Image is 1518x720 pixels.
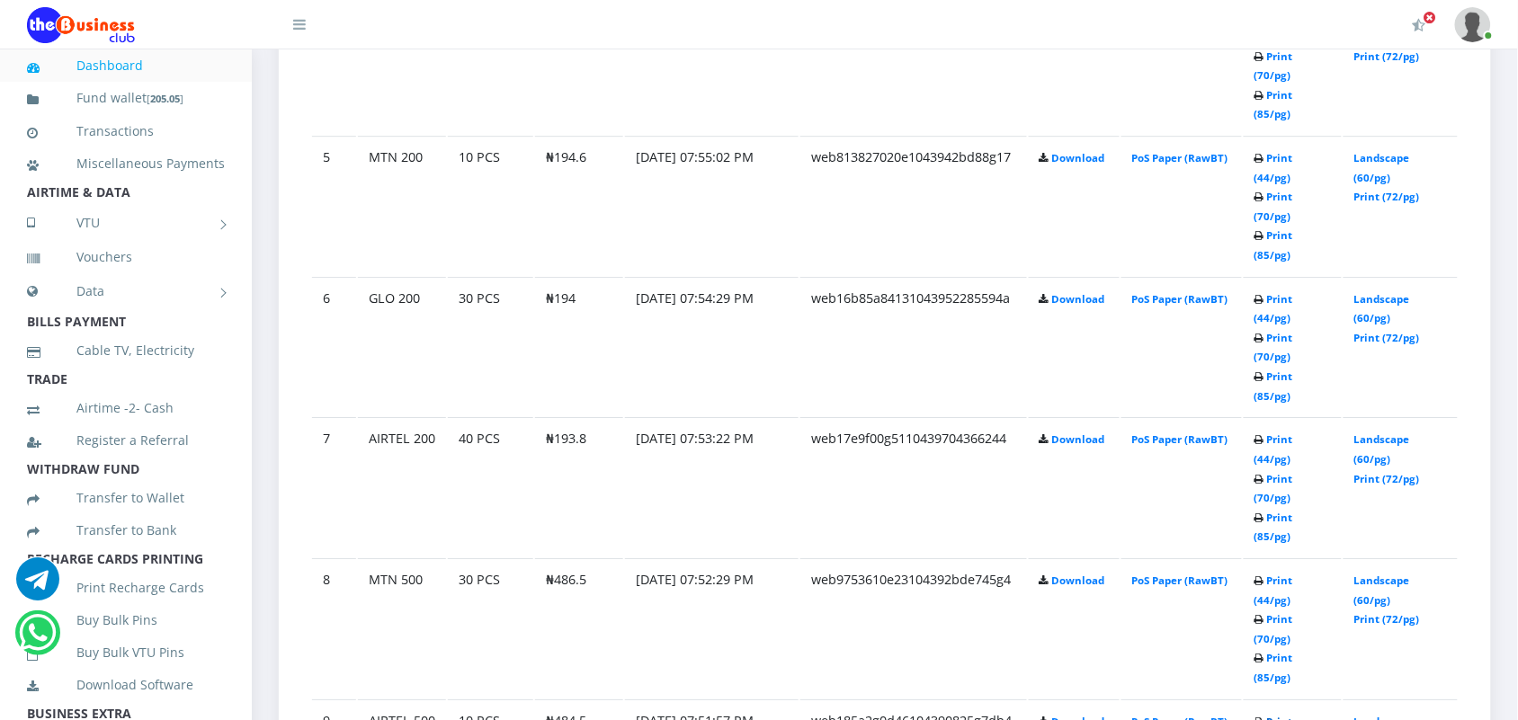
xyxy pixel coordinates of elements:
a: Print (70/pg) [1255,331,1293,364]
td: web16b85a84131043952285594a [800,277,1027,416]
a: Airtime -2- Cash [27,387,225,429]
a: Print (70/pg) [1255,472,1293,505]
a: Print (85/pg) [1255,88,1293,121]
td: 40 PCS [448,417,533,556]
a: Transfer to Wallet [27,477,225,519]
a: Print (85/pg) [1255,651,1293,684]
a: Download [1052,292,1105,306]
a: Register a Referral [27,420,225,461]
a: Print (72/pg) [1354,472,1420,485]
a: Print (44/pg) [1255,573,1293,607]
a: Miscellaneous Payments [27,143,225,184]
td: MTN 500 [358,558,446,698]
td: 6 [312,277,356,416]
a: Print (44/pg) [1255,432,1293,466]
a: VTU [27,200,225,245]
img: User [1455,7,1491,42]
td: AIRTEL 200 [358,417,446,556]
a: Download [1052,151,1105,164]
a: Fund wallet[205.05] [27,77,225,120]
a: Chat for support [16,571,59,600]
td: 10 PCS [448,136,533,275]
a: PoS Paper (RawBT) [1132,292,1228,306]
a: Print (44/pg) [1255,292,1293,325]
a: Print (72/pg) [1354,49,1420,63]
td: [DATE] 07:55:02 PM [625,136,799,275]
a: Print (85/pg) [1255,228,1293,262]
i: Activate Your Membership [1413,18,1426,32]
td: 7 [312,417,356,556]
td: ₦193.8 [535,417,623,556]
td: ₦194 [535,277,623,416]
a: Landscape (60/pg) [1354,151,1410,184]
a: PoS Paper (RawBT) [1132,151,1228,164]
a: Print (72/pg) [1354,190,1420,203]
a: Print (70/pg) [1255,612,1293,645]
td: [DATE] 07:53:22 PM [625,417,799,556]
a: Cable TV, Electricity [27,330,225,371]
td: ₦486.5 [535,558,623,698]
td: 8 [312,558,356,698]
a: PoS Paper (RawBT) [1132,573,1228,587]
a: Print (72/pg) [1354,612,1420,626]
td: [DATE] 07:52:29 PM [625,558,799,698]
a: Dashboard [27,45,225,86]
td: [DATE] 07:54:29 PM [625,277,799,416]
a: Landscape (60/pg) [1354,573,1410,607]
a: Download [1052,573,1105,587]
a: Print (70/pg) [1255,190,1293,223]
a: Download [1052,432,1105,446]
td: 30 PCS [448,558,533,698]
a: Buy Bulk Pins [27,600,225,641]
a: Data [27,269,225,314]
small: [ ] [147,92,183,105]
b: 205.05 [150,92,180,105]
a: Print Recharge Cards [27,567,225,609]
img: Logo [27,7,135,43]
td: ₦194.6 [535,136,623,275]
a: Print (72/pg) [1354,331,1420,344]
a: Buy Bulk VTU Pins [27,632,225,673]
a: Chat for support [19,625,56,654]
td: 5 [312,136,356,275]
td: GLO 200 [358,277,446,416]
a: Print (85/pg) [1255,369,1293,403]
a: Print (44/pg) [1255,151,1293,184]
span: Activate Your Membership [1424,11,1437,24]
td: MTN 200 [358,136,446,275]
td: 30 PCS [448,277,533,416]
a: Vouchers [27,236,225,278]
a: Download Software [27,664,225,706]
td: web17e9f00g5110439704366244 [800,417,1027,556]
a: Landscape (60/pg) [1354,292,1410,325]
a: Transfer to Bank [27,510,225,551]
a: Print (85/pg) [1255,511,1293,544]
a: Landscape (60/pg) [1354,432,1410,466]
td: web9753610e23104392bde745g4 [800,558,1027,698]
td: web813827020e1043942bd88g17 [800,136,1027,275]
a: Transactions [27,111,225,152]
a: PoS Paper (RawBT) [1132,432,1228,446]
